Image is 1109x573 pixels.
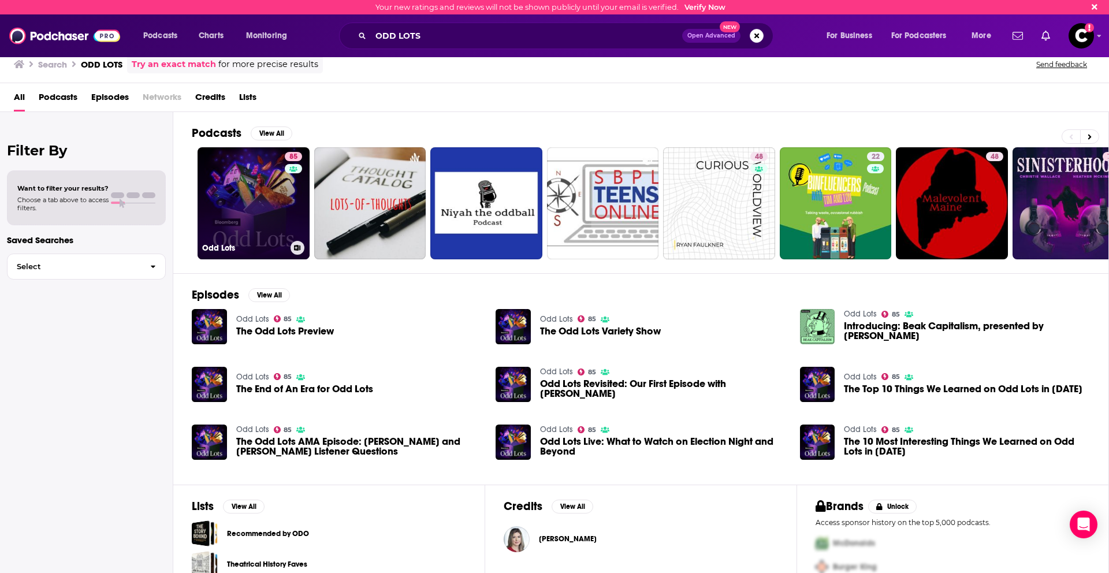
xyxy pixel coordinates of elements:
span: for more precise results [218,58,318,71]
h2: Lists [192,499,214,514]
span: McDonalds [833,538,875,548]
img: The Odd Lots Variety Show [496,309,531,344]
a: CreditsView All [504,499,593,514]
button: Select [7,254,166,280]
a: 48 [986,152,1003,161]
p: Saved Searches [7,235,166,245]
span: New [720,21,740,32]
span: Open Advanced [687,33,735,39]
button: open menu [963,27,1006,45]
span: Select [8,263,141,270]
h2: Brands [816,499,864,514]
a: Odd Lots [540,367,573,377]
img: The Top 10 Things We Learned on Odd Lots in 2023 [800,367,835,402]
span: Networks [143,88,181,111]
button: Show profile menu [1069,23,1094,49]
img: Introducing: Beak Capitalism, presented by Odd Lots [800,309,835,344]
span: Logged in as WE_Codeword [1069,23,1094,49]
a: 85 [881,311,900,318]
a: The Odd Lots Preview [236,326,334,336]
a: Recommended by ODO [227,527,309,540]
button: Open AdvancedNew [682,29,740,43]
a: Odd Lots Revisited: Our First Episode with Tom Keene [496,367,531,402]
button: View All [248,288,290,302]
button: open menu [884,27,963,45]
button: View All [251,126,292,140]
div: Your new ratings and reviews will not be shown publicly until your email is verified. [375,3,725,12]
img: Podchaser - Follow, Share and Rate Podcasts [9,25,120,47]
a: Odd Lots [844,309,877,319]
span: For Business [827,28,872,44]
span: Introducing: Beak Capitalism, presented by [PERSON_NAME] [844,321,1090,341]
span: 22 [872,151,880,163]
img: Odd Lots Live: What to Watch on Election Night and Beyond [496,425,531,460]
a: Tracy Alloway [539,534,597,544]
button: View All [552,500,593,514]
h2: Filter By [7,142,166,159]
span: Burger King [833,562,877,572]
a: 85 [274,426,292,433]
img: First Pro Logo [811,531,833,555]
a: The 10 Most Interesting Things We Learned on Odd Lots in 2024 [844,437,1090,456]
a: 22 [780,147,892,259]
span: Podcasts [143,28,177,44]
h2: Podcasts [192,126,241,140]
span: 48 [755,151,763,163]
a: Recommended by ODO [192,520,218,546]
button: Send feedback [1033,59,1091,69]
button: Unlock [868,500,917,514]
input: Search podcasts, credits, & more... [371,27,682,45]
span: Episodes [91,88,129,111]
h3: Search [38,59,67,70]
h3: Odd Lots [202,243,286,253]
h2: Credits [504,499,542,514]
span: Odd Lots Live: What to Watch on Election Night and Beyond [540,437,786,456]
span: Choose a tab above to access filters. [17,196,109,212]
button: open menu [135,27,192,45]
img: The End of An Era for Odd Lots [192,367,227,402]
button: Tracy AllowayTracy Alloway [504,520,778,557]
a: Show notifications dropdown [1008,26,1028,46]
span: The Odd Lots AMA Episode: [PERSON_NAME] and [PERSON_NAME] Listener Questions [236,437,482,456]
a: Podcasts [39,88,77,111]
a: Try an exact match [132,58,216,71]
a: 48 [750,152,768,161]
a: Charts [191,27,230,45]
a: Odd Lots [844,425,877,434]
a: 48 [896,147,1008,259]
img: User Profile [1069,23,1094,49]
button: open menu [238,27,302,45]
a: Odd Lots [844,372,877,382]
span: 85 [284,317,292,322]
img: Tracy Alloway [504,526,530,552]
a: 85 [274,373,292,380]
a: The Odd Lots Preview [192,309,227,344]
a: Theatrical History Faves [227,558,307,571]
a: Credits [195,88,225,111]
a: The Top 10 Things We Learned on Odd Lots in 2023 [844,384,1082,394]
a: Odd Lots [540,425,573,434]
img: The Odd Lots AMA Episode: Tracy and Joe Answer Listener Questions [192,425,227,460]
span: 85 [588,370,596,375]
a: Introducing: Beak Capitalism, presented by Odd Lots [844,321,1090,341]
button: open menu [818,27,887,45]
a: Odd Lots [236,425,269,434]
span: Odd Lots Revisited: Our First Episode with [PERSON_NAME] [540,379,786,399]
a: The End of An Era for Odd Lots [236,384,373,394]
img: The 10 Most Interesting Things We Learned on Odd Lots in 2024 [800,425,835,460]
h2: Episodes [192,288,239,302]
span: [PERSON_NAME] [539,534,597,544]
a: PodcastsView All [192,126,292,140]
a: 85 [578,426,596,433]
span: 48 [991,151,999,163]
